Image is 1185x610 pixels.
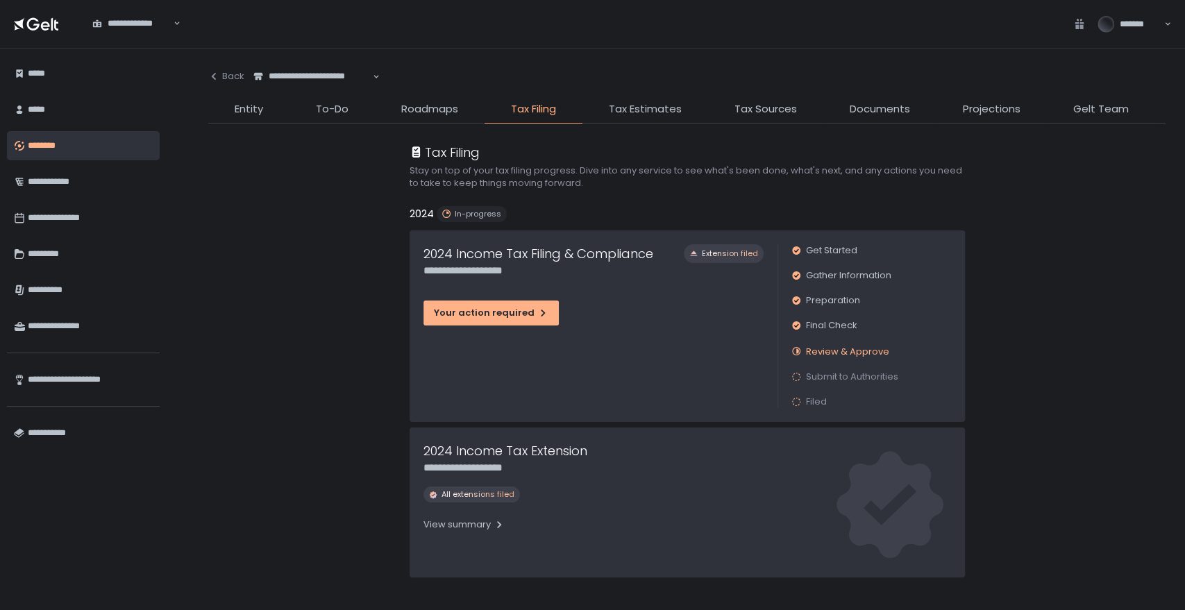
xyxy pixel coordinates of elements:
[734,101,797,117] span: Tax Sources
[455,209,501,219] span: In-progress
[410,206,434,222] h2: 2024
[253,83,371,96] input: Search for option
[208,70,244,83] div: Back
[434,307,548,319] div: Your action required
[702,248,758,259] span: Extension filed
[806,244,857,257] span: Get Started
[92,30,172,44] input: Search for option
[410,143,480,162] div: Tax Filing
[235,101,263,117] span: Entity
[806,371,898,383] span: Submit to Authorities
[511,101,556,117] span: Tax Filing
[806,345,889,358] span: Review & Approve
[609,101,682,117] span: Tax Estimates
[423,244,653,263] h1: 2024 Income Tax Filing & Compliance
[806,269,891,282] span: Gather Information
[401,101,458,117] span: Roadmaps
[244,62,380,92] div: Search for option
[316,101,348,117] span: To-Do
[423,518,505,531] div: View summary
[850,101,910,117] span: Documents
[423,300,559,325] button: Your action required
[806,396,827,408] span: Filed
[806,294,860,307] span: Preparation
[963,101,1020,117] span: Projections
[423,514,505,536] button: View summary
[423,441,587,460] h1: 2024 Income Tax Extension
[208,62,244,90] button: Back
[442,489,514,500] span: All extensions filed
[806,319,857,332] span: Final Check
[410,164,965,189] h2: Stay on top of your tax filing progress. Dive into any service to see what's been done, what's ne...
[1073,101,1129,117] span: Gelt Team
[83,10,180,39] div: Search for option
